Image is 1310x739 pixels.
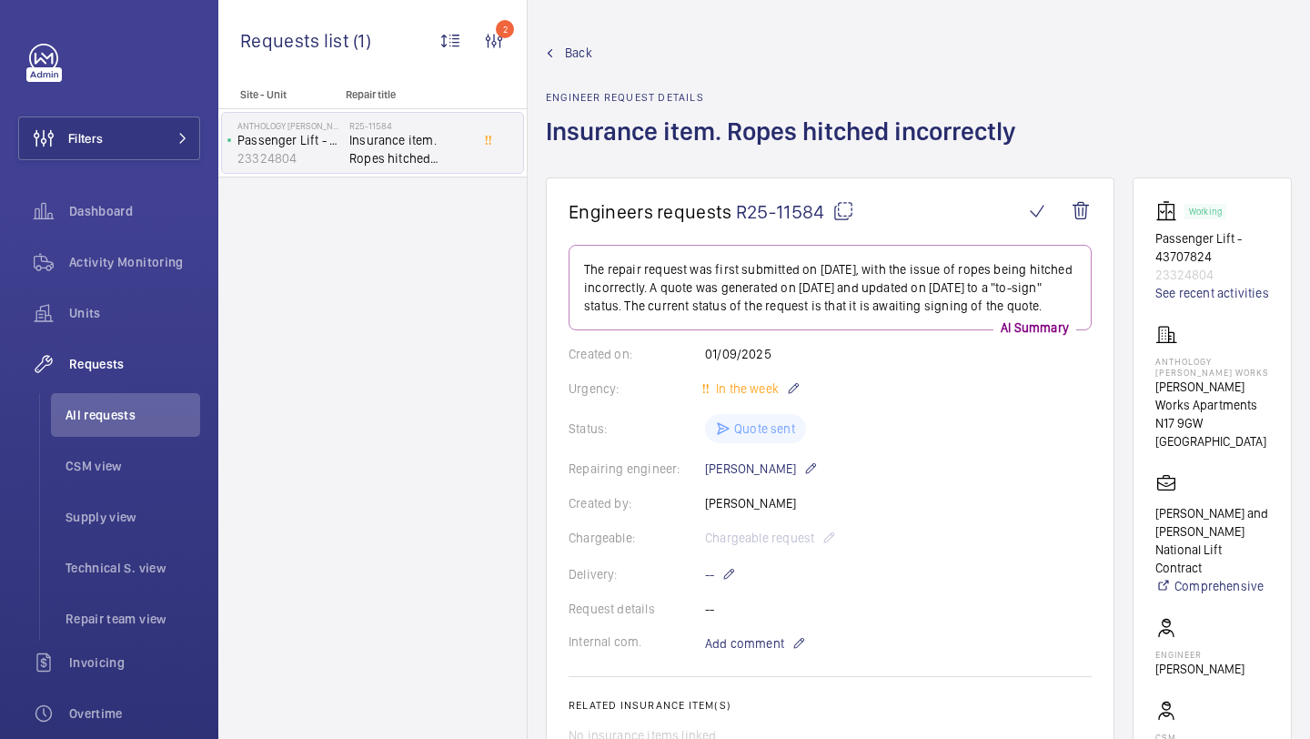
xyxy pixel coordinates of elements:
[1155,414,1269,450] p: N17 9GW [GEOGRAPHIC_DATA]
[1155,649,1244,660] p: Engineer
[69,355,200,373] span: Requests
[240,29,353,52] span: Requests list
[65,610,200,628] span: Repair team view
[546,91,1027,104] h2: Engineer request details
[705,563,736,585] p: --
[346,88,466,101] p: Repair title
[565,44,592,62] span: Back
[69,304,200,322] span: Units
[1155,378,1269,414] p: [PERSON_NAME] Works Apartments
[69,253,200,271] span: Activity Monitoring
[1155,356,1269,378] p: Anthology [PERSON_NAME] Works
[237,131,342,149] p: Passenger Lift - 43707824
[65,559,200,577] span: Technical S. view
[1155,577,1269,595] a: Comprehensive
[349,131,469,167] span: Insurance item. Ropes hitched incorrectly
[65,508,200,526] span: Supply view
[546,115,1027,177] h1: Insurance item. Ropes hitched incorrectly
[65,406,200,424] span: All requests
[237,149,342,167] p: 23324804
[569,200,732,223] span: Engineers requests
[69,202,200,220] span: Dashboard
[1155,504,1269,577] p: [PERSON_NAME] and [PERSON_NAME] National Lift Contract
[68,129,103,147] span: Filters
[993,319,1076,337] p: AI Summary
[736,200,854,223] span: R25-11584
[705,458,818,480] p: [PERSON_NAME]
[584,260,1076,315] p: The repair request was first submitted on [DATE], with the issue of ropes being hitched incorrect...
[349,120,469,131] h2: R25-11584
[218,88,338,101] p: Site - Unit
[1155,660,1244,678] p: [PERSON_NAME]
[712,381,779,396] span: In the week
[65,457,200,475] span: CSM view
[1155,229,1269,266] p: Passenger Lift - 43707824
[1189,208,1222,215] p: Working
[18,116,200,160] button: Filters
[705,634,784,653] span: Add comment
[69,704,200,723] span: Overtime
[1155,284,1269,302] a: See recent activities
[69,653,200,672] span: Invoicing
[1155,266,1269,284] p: 23324804
[1155,200,1184,222] img: elevator.svg
[237,120,342,131] p: Anthology [PERSON_NAME] Works
[569,699,1092,712] h2: Related insurance item(s)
